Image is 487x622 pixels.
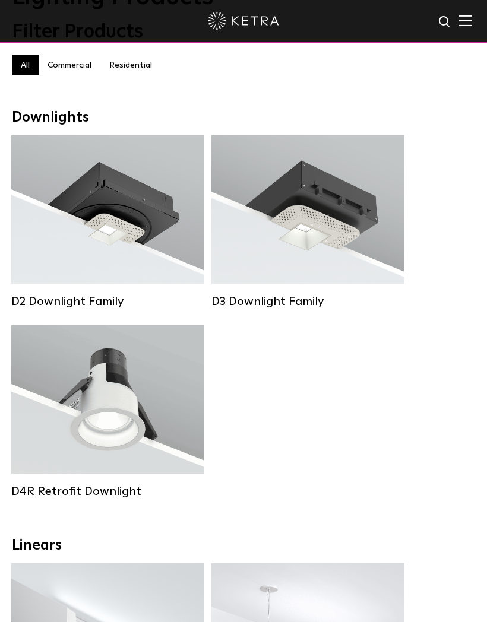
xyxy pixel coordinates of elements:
div: D2 Downlight Family [11,294,204,309]
img: search icon [438,15,453,30]
div: D4R Retrofit Downlight [11,484,204,499]
a: D3 Downlight Family Lumen Output:700 / 900 / 1100Colors:White / Black / Silver / Bronze / Paintab... [211,135,404,307]
div: D3 Downlight Family [211,294,404,309]
label: All [12,55,39,75]
label: Residential [100,55,161,75]
img: ketra-logo-2019-white [208,12,279,30]
div: Downlights [12,109,475,126]
a: D2 Downlight Family Lumen Output:1200Colors:White / Black / Gloss Black / Silver / Bronze / Silve... [11,135,204,307]
div: Linears [12,537,475,554]
label: Commercial [39,55,100,75]
img: Hamburger%20Nav.svg [459,15,472,26]
a: D4R Retrofit Downlight Lumen Output:800Colors:White / BlackBeam Angles:15° / 25° / 40° / 60°Watta... [11,325,204,497]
